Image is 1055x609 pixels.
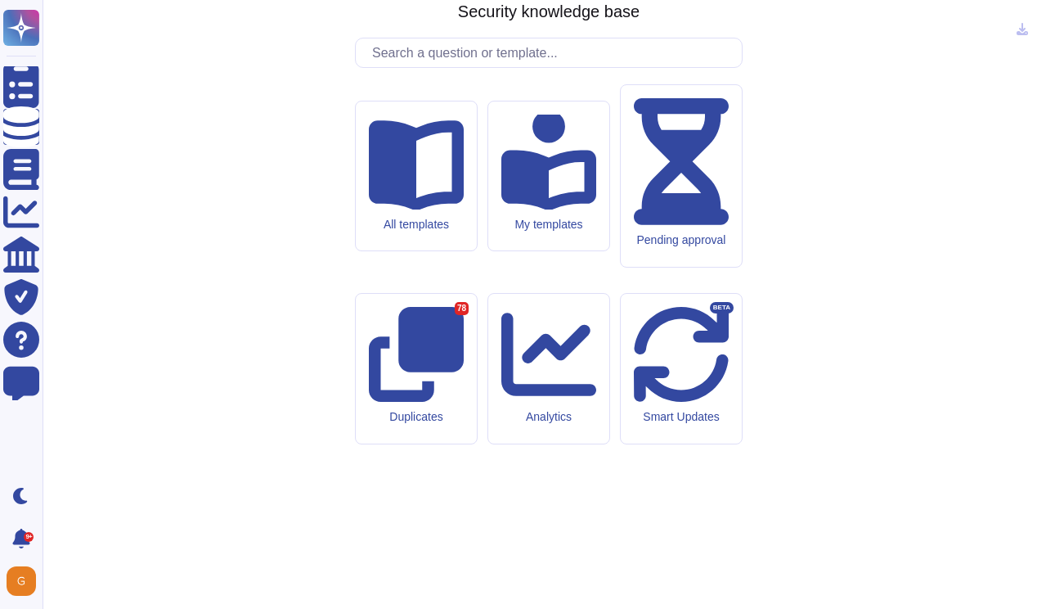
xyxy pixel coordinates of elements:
[24,532,34,542] div: 9+
[364,38,742,67] input: Search a question or template...
[455,302,469,315] div: 78
[634,410,729,424] div: Smart Updates
[7,566,36,596] img: user
[501,410,596,424] div: Analytics
[369,218,464,232] div: All templates
[458,2,640,21] h3: Security knowledge base
[369,410,464,424] div: Duplicates
[3,563,47,599] button: user
[710,302,734,314] div: BETA
[501,218,596,232] div: My templates
[634,233,729,247] div: Pending approval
